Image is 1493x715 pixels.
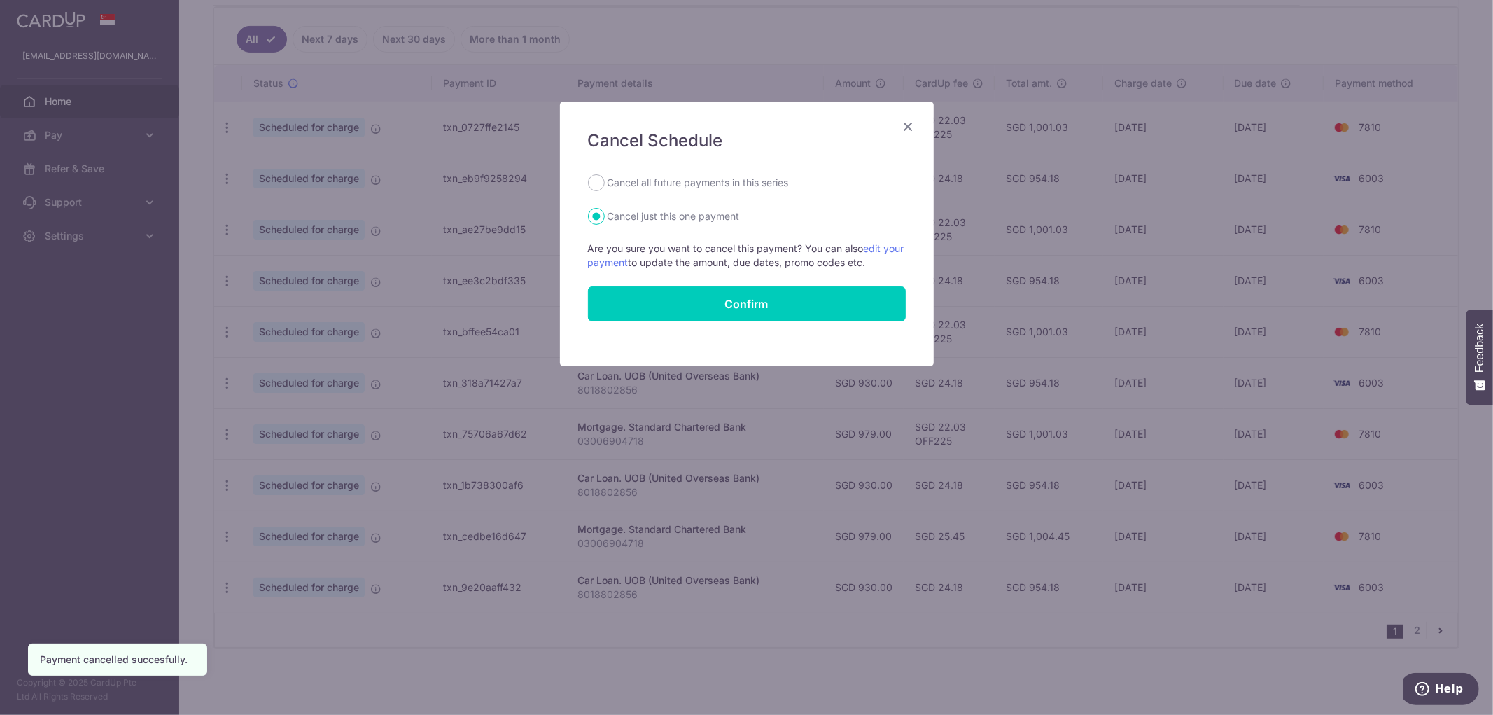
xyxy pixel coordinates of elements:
[900,118,917,135] button: Close
[1466,310,1493,405] button: Feedback - Show survey
[608,208,740,225] label: Cancel just this one payment
[1473,324,1486,373] span: Feedback
[588,286,906,321] button: Confirm
[608,174,789,191] label: Cancel all future payments in this series
[588,242,906,270] p: Are you sure you want to cancel this payment? You can also to update the amount, due dates, promo...
[588,130,906,152] h5: Cancel Schedule
[40,653,195,667] div: Payment cancelled succesfully.
[1403,673,1479,708] iframe: Opens a widget where you can find more information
